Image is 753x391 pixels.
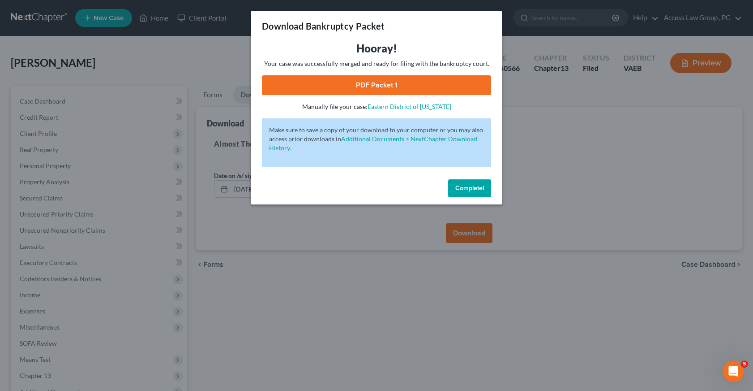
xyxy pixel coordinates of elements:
[262,41,491,56] h3: Hooray!
[448,179,491,197] button: Complete!
[269,126,484,152] p: Make sure to save a copy of your download to your computer or you may also access prior downloads in
[262,59,491,68] p: Your case was successfully merged and ready for filing with the bankruptcy court.
[262,20,385,32] h3: Download Bankruptcy Packet
[262,102,491,111] p: Manually file your case:
[741,361,748,368] span: 5
[455,184,484,192] span: Complete!
[269,135,477,152] a: Additional Documents > NextChapter Download History.
[368,103,451,110] a: Eastern District of [US_STATE]
[262,75,491,95] a: PDF Packet 1
[723,361,744,382] iframe: Intercom live chat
